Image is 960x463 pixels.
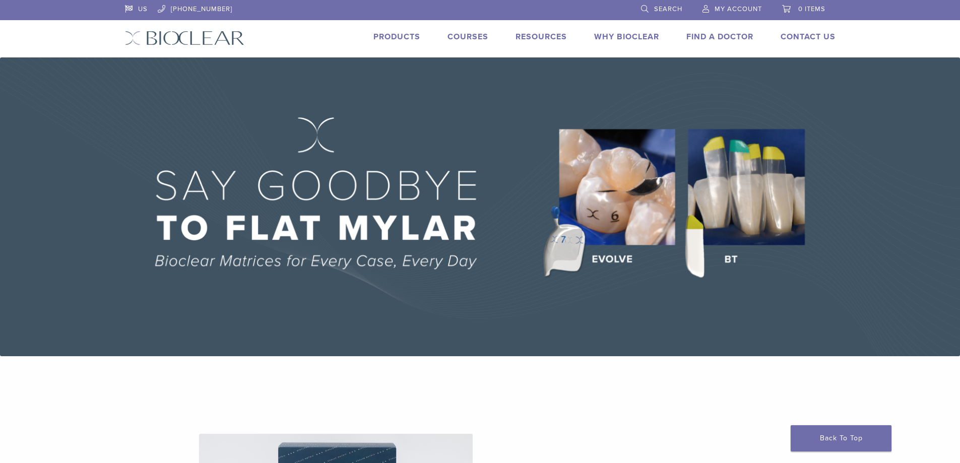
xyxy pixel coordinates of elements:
[447,32,488,42] a: Courses
[373,32,420,42] a: Products
[686,32,753,42] a: Find A Doctor
[516,32,567,42] a: Resources
[125,31,244,45] img: Bioclear
[715,5,762,13] span: My Account
[791,425,891,451] a: Back To Top
[798,5,825,13] span: 0 items
[594,32,659,42] a: Why Bioclear
[654,5,682,13] span: Search
[781,32,836,42] a: Contact Us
